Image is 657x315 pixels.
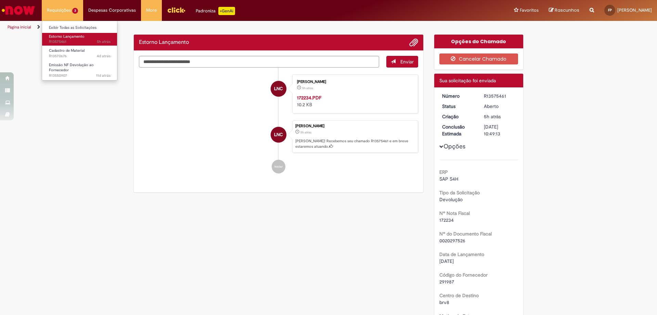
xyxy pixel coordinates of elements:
a: Aberto R13570676 : Cadastro de Material [42,47,117,60]
span: 0020297526 [439,238,465,244]
span: Sua solicitação foi enviada [439,77,496,84]
span: Rascunhos [555,7,579,13]
div: R13575461 [484,93,516,99]
span: Cadastro de Material [49,48,85,53]
button: Adicionar anexos [409,38,418,47]
b: Código do Fornecedor [439,272,488,278]
span: R13550907 [49,73,111,78]
span: Favoritos [520,7,539,14]
a: Aberto R13550907 : Emissão NF Devolução ao Fornecedor [42,61,117,76]
span: Enviar [400,59,414,65]
b: Data de Lançamento [439,251,484,257]
span: 172234 [439,217,454,223]
time: 26/09/2025 13:50:43 [97,53,111,59]
div: [PERSON_NAME] [295,124,414,128]
b: Centro de Destino [439,292,479,299]
span: Despesas Corporativas [88,7,136,14]
div: Opções do Chamado [434,35,524,48]
div: [DATE] 10:49:13 [484,123,516,137]
span: LNC [274,126,283,143]
b: ERP [439,169,448,175]
span: Requisições [47,7,71,14]
a: 172234.PDF [297,95,321,101]
span: FP [608,8,612,12]
span: 4d atrás [97,53,111,59]
time: 29/09/2025 09:49:10 [484,113,501,120]
time: 29/09/2025 09:49:11 [97,39,111,44]
span: 5h atrás [302,86,313,90]
li: Leticia Nunes Couto [139,120,418,153]
div: Aberto [484,103,516,110]
span: LNC [274,81,283,97]
p: +GenAi [218,7,235,15]
img: ServiceNow [1,3,36,17]
time: 19/09/2025 14:18:16 [96,73,111,78]
ul: Histórico de tíquete [139,68,418,181]
span: 3 [72,8,78,14]
time: 29/09/2025 09:48:41 [302,86,313,90]
div: Leticia Nunes Couto [271,127,286,143]
dt: Criação [437,113,479,120]
span: 291987 [439,279,454,285]
dt: Status [437,103,479,110]
b: Nº do Documento Fiscal [439,231,492,237]
span: [PERSON_NAME] [617,7,652,13]
p: [PERSON_NAME]! Recebemos seu chamado R13575461 e em breve estaremos atuando. [295,138,414,149]
dt: Conclusão Estimada [437,123,479,137]
button: Enviar [386,56,418,68]
ul: Trilhas de página [5,21,433,34]
span: 5h atrás [97,39,111,44]
button: Cancelar Chamado [439,53,518,64]
span: Emissão NF Devolução ao Fornecedor [49,62,94,73]
span: R13575461 [49,39,111,45]
ul: Requisições [42,21,117,81]
a: Página inicial [8,24,31,30]
img: click_logo_yellow_360x200.png [167,5,185,15]
span: 5h atrás [300,130,311,134]
time: 29/09/2025 09:49:10 [300,130,311,134]
span: brv8 [439,299,449,305]
a: Aberto R13575461 : Estorno Lançamento [42,33,117,46]
dt: Número [437,93,479,99]
h2: Estorno Lançamento Histórico de tíquete [139,39,189,46]
b: Tipo da Solicitação [439,190,480,196]
div: Leticia Nunes Couto [271,81,286,97]
div: Padroniza [196,7,235,15]
div: 10.2 KB [297,94,411,108]
div: [PERSON_NAME] [297,80,411,84]
span: SAP S4H [439,176,458,182]
span: Estorno Lançamento [49,34,85,39]
span: 11d atrás [96,73,111,78]
a: Exibir Todas as Solicitações [42,24,117,32]
a: Rascunhos [549,7,579,14]
span: R13570676 [49,53,111,59]
textarea: Digite sua mensagem aqui... [139,56,379,68]
div: 29/09/2025 09:49:10 [484,113,516,120]
span: 5h atrás [484,113,501,120]
span: More [146,7,157,14]
b: Nº Nota Fiscal [439,210,470,216]
span: [DATE] [439,258,454,264]
span: Devolução [439,196,463,203]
